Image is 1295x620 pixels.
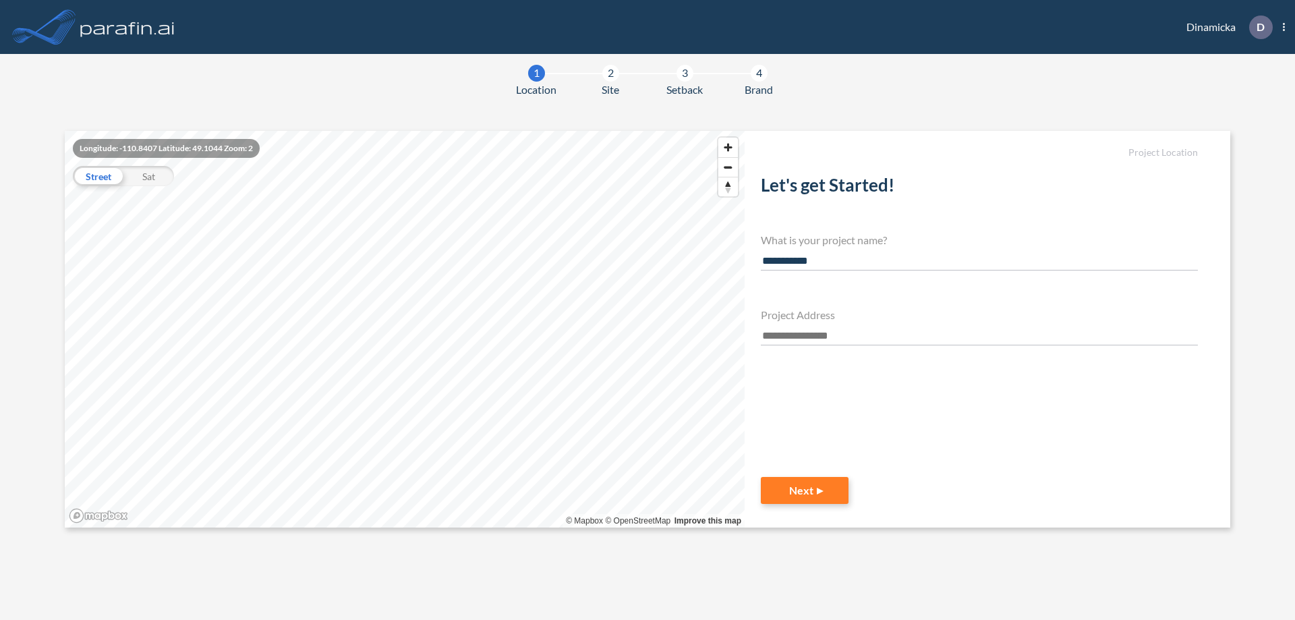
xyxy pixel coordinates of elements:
div: Dinamicka [1166,16,1285,39]
a: OpenStreetMap [605,516,670,526]
span: Brand [745,82,773,98]
div: Street [73,166,123,186]
h4: What is your project name? [761,233,1198,246]
button: Reset bearing to north [718,177,738,196]
a: Improve this map [674,516,741,526]
div: Longitude: -110.8407 Latitude: 49.1044 Zoom: 2 [73,139,260,158]
span: Setback [666,82,703,98]
a: Mapbox homepage [69,508,128,524]
div: 1 [528,65,545,82]
span: Site [602,82,619,98]
div: 3 [677,65,693,82]
img: logo [78,13,177,40]
h5: Project Location [761,147,1198,159]
h4: Project Address [761,308,1198,321]
h2: Let's get Started! [761,175,1198,201]
div: 4 [751,65,768,82]
span: Zoom out [718,158,738,177]
div: 2 [602,65,619,82]
button: Next [761,477,848,504]
button: Zoom out [718,157,738,177]
div: Sat [123,166,174,186]
a: Mapbox [566,516,603,526]
span: Location [516,82,556,98]
canvas: Map [65,131,745,528]
button: Zoom in [718,138,738,157]
p: D [1257,21,1265,33]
